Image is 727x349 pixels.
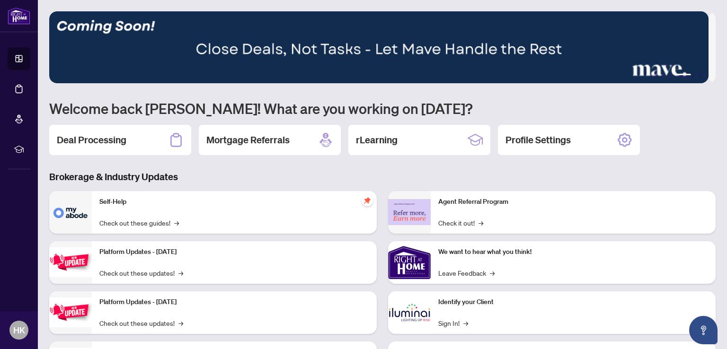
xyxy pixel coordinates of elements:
p: Platform Updates - [DATE] [99,247,369,257]
p: Identify your Client [438,297,708,307]
button: 5 [695,74,699,78]
h2: rLearning [356,133,398,147]
button: 4 [676,74,691,78]
img: Platform Updates - July 21, 2025 [49,247,92,277]
img: Identify your Client [388,291,431,334]
button: 2 [661,74,665,78]
p: Agent Referral Program [438,197,708,207]
p: We want to hear what you think! [438,247,708,257]
span: → [178,318,183,328]
span: pushpin [362,195,373,206]
p: Self-Help [99,197,369,207]
img: Agent Referral Program [388,199,431,225]
img: Platform Updates - July 8, 2025 [49,297,92,327]
h1: Welcome back [PERSON_NAME]! What are you working on [DATE]? [49,99,716,117]
span: → [174,218,179,228]
a: Check out these updates!→ [99,268,183,278]
a: Check out these guides!→ [99,218,179,228]
span: → [463,318,468,328]
span: → [479,218,483,228]
button: 3 [668,74,672,78]
button: 6 [702,74,706,78]
button: 1 [653,74,657,78]
a: Leave Feedback→ [438,268,495,278]
h2: Profile Settings [505,133,571,147]
img: Self-Help [49,191,92,234]
button: Open asap [689,316,718,344]
a: Sign In!→ [438,318,468,328]
h2: Mortgage Referrals [206,133,290,147]
p: Platform Updates - [DATE] [99,297,369,307]
a: Check it out!→ [438,218,483,228]
span: HK [13,323,25,337]
span: → [490,268,495,278]
span: → [178,268,183,278]
a: Check out these updates!→ [99,318,183,328]
img: We want to hear what you think! [388,241,431,284]
h3: Brokerage & Industry Updates [49,170,716,183]
img: Slide 3 [49,11,709,83]
img: logo [8,7,30,25]
h2: Deal Processing [57,133,126,147]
